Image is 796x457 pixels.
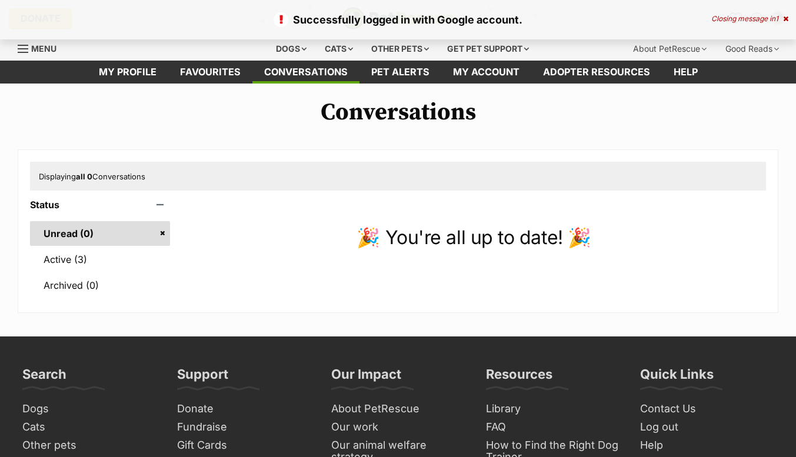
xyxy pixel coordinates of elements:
[18,436,161,455] a: Other pets
[531,61,662,84] a: Adopter resources
[18,418,161,436] a: Cats
[30,273,170,298] a: Archived (0)
[172,400,315,418] a: Donate
[625,37,715,61] div: About PetRescue
[177,366,228,389] h3: Support
[363,37,437,61] div: Other pets
[640,366,714,389] h3: Quick Links
[481,418,624,436] a: FAQ
[635,418,778,436] a: Log out
[486,366,552,389] h3: Resources
[359,61,441,84] a: Pet alerts
[30,247,170,272] a: Active (3)
[252,61,359,84] a: conversations
[22,366,66,389] h3: Search
[317,37,361,61] div: Cats
[635,436,778,455] a: Help
[441,61,531,84] a: My account
[30,199,170,210] header: Status
[18,37,65,58] a: Menu
[87,61,168,84] a: My profile
[172,418,315,436] a: Fundraise
[481,400,624,418] a: Library
[18,400,161,418] a: Dogs
[268,37,315,61] div: Dogs
[31,44,56,54] span: Menu
[717,37,787,61] div: Good Reads
[327,400,469,418] a: About PetRescue
[327,418,469,436] a: Our work
[182,224,766,252] p: 🎉 You're all up to date! 🎉
[168,61,252,84] a: Favourites
[76,172,92,181] strong: all 0
[172,436,315,455] a: Gift Cards
[39,172,145,181] span: Displaying Conversations
[439,37,537,61] div: Get pet support
[662,61,710,84] a: Help
[635,400,778,418] a: Contact Us
[30,221,170,246] a: Unread (0)
[331,366,401,389] h3: Our Impact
